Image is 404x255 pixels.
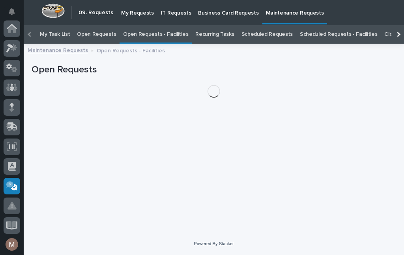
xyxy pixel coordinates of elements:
p: Open Requests - Facilities [97,46,165,54]
a: My Task List [40,25,70,44]
a: Open Requests [77,25,116,44]
h1: Open Requests [32,64,396,76]
a: Scheduled Requests [241,25,293,44]
button: users-avatar [4,236,20,253]
div: Notifications [10,8,20,20]
img: Workspace Logo [41,4,65,18]
a: Scheduled Requests - Facilities [300,25,377,44]
a: Open Requests - Facilities [123,25,188,44]
a: Powered By Stacker [194,241,234,246]
a: Maintenance Requests [28,45,88,54]
a: Recurring Tasks [195,25,234,44]
button: Notifications [4,3,20,20]
h2: 09. Requests [79,9,113,16]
